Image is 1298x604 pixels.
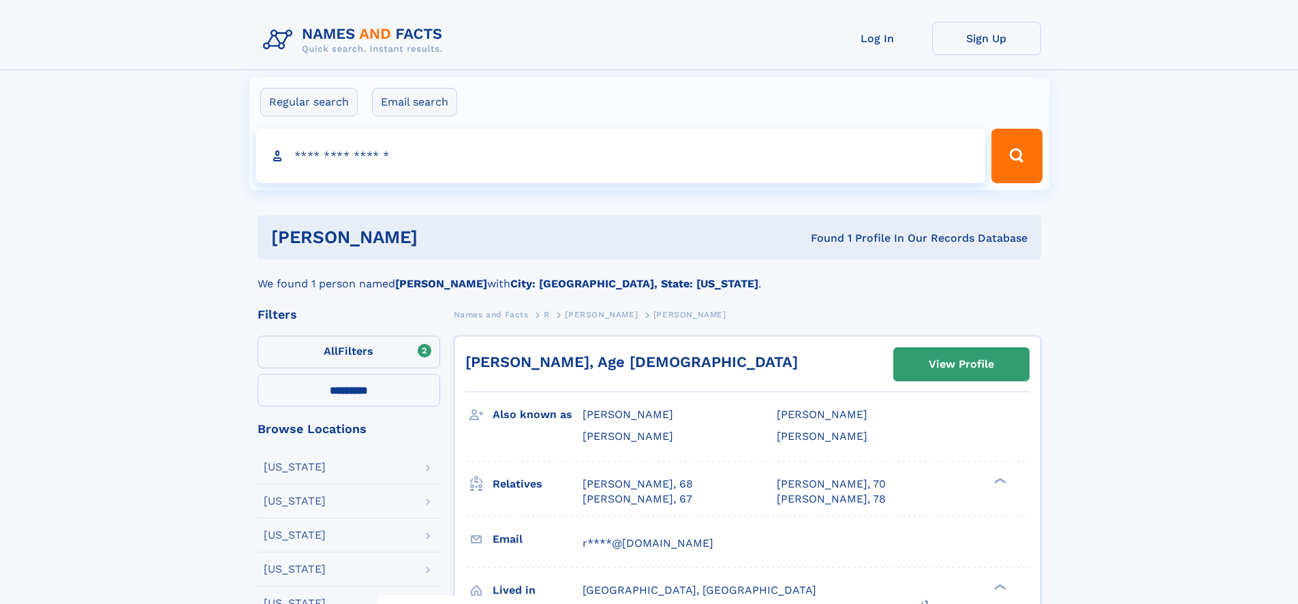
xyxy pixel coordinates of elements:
[493,403,583,426] h3: Also known as
[260,88,358,116] label: Regular search
[493,579,583,602] h3: Lived in
[544,310,550,319] span: R
[929,349,994,380] div: View Profile
[264,530,326,541] div: [US_STATE]
[777,492,886,507] a: [PERSON_NAME], 78
[991,476,1007,485] div: ❯
[544,306,550,323] a: R
[565,310,638,319] span: [PERSON_NAME]
[258,423,440,435] div: Browse Locations
[271,229,615,246] h1: [PERSON_NAME]
[777,408,867,421] span: [PERSON_NAME]
[583,430,673,443] span: [PERSON_NAME]
[510,277,758,290] b: City: [GEOGRAPHIC_DATA], State: [US_STATE]
[777,477,886,492] a: [PERSON_NAME], 70
[324,345,338,357] span: All
[264,462,326,473] div: [US_STATE]
[493,473,583,496] h3: Relatives
[565,306,638,323] a: [PERSON_NAME]
[777,430,867,443] span: [PERSON_NAME]
[258,22,454,59] img: Logo Names and Facts
[614,231,1027,246] div: Found 1 Profile In Our Records Database
[454,306,529,323] a: Names and Facts
[894,348,1029,381] a: View Profile
[991,582,1007,591] div: ❯
[932,22,1041,55] a: Sign Up
[264,564,326,575] div: [US_STATE]
[583,584,816,597] span: [GEOGRAPHIC_DATA], [GEOGRAPHIC_DATA]
[258,336,440,368] label: Filters
[583,408,673,421] span: [PERSON_NAME]
[256,129,986,183] input: search input
[493,528,583,551] h3: Email
[395,277,487,290] b: [PERSON_NAME]
[583,492,692,507] a: [PERSON_NAME], 67
[258,308,440,321] div: Filters
[465,353,798,370] a: [PERSON_NAME], Age [DEMOGRAPHIC_DATA]
[823,22,932,55] a: Log In
[258,259,1041,292] div: We found 1 person named with .
[653,310,726,319] span: [PERSON_NAME]
[372,88,457,116] label: Email search
[264,496,326,507] div: [US_STATE]
[583,477,693,492] a: [PERSON_NAME], 68
[991,129,1042,183] button: Search Button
